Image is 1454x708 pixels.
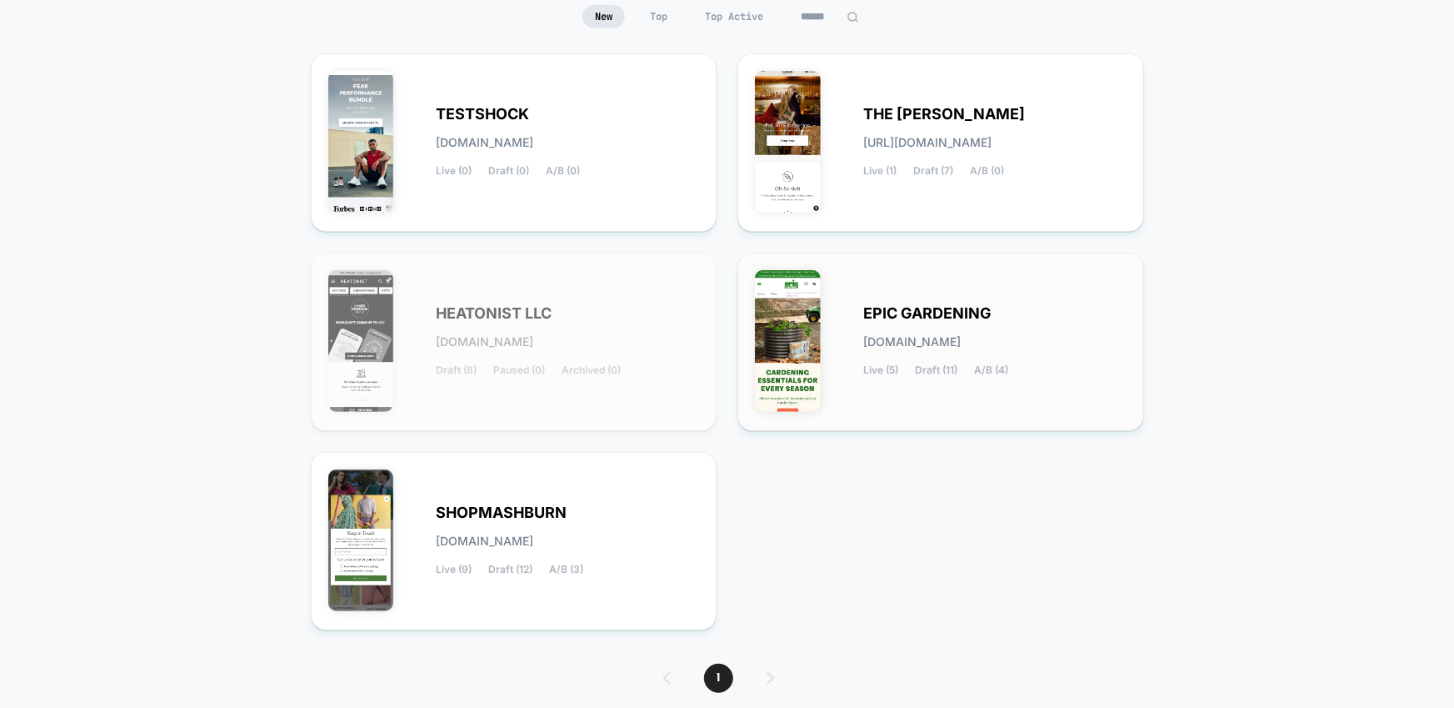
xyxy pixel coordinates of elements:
span: A/B (3) [550,564,584,575]
span: Archived (0) [562,364,622,376]
span: SHOPMASHBURN [437,507,567,519]
span: Draft (7) [913,165,953,177]
span: A/B (0) [547,165,581,177]
span: THE [PERSON_NAME] [863,108,1025,120]
span: [DOMAIN_NAME] [863,336,961,348]
span: New [582,5,625,28]
span: Draft (11) [915,364,957,376]
img: THE_LOLA_BLANKET [755,71,821,213]
span: EPIC GARDENING [863,308,992,319]
span: 1 [704,664,733,693]
img: TESTSHOCK [328,71,394,213]
span: Paused (0) [494,364,546,376]
span: [DOMAIN_NAME] [437,336,534,348]
span: Live (1) [863,165,897,177]
span: Draft (0) [489,165,530,177]
img: edit [847,11,859,23]
span: Live (0) [437,165,472,177]
span: TESTSHOCK [437,108,530,120]
span: Live (9) [437,564,472,575]
span: Live (5) [863,364,898,376]
span: Top Active [692,5,776,28]
span: A/B (0) [970,165,1004,177]
span: [URL][DOMAIN_NAME] [863,137,992,148]
span: Top [637,5,680,28]
span: HEATONIST LLC [437,308,552,319]
span: Draft (8) [437,364,477,376]
span: A/B (4) [974,364,1008,376]
span: [DOMAIN_NAME] [437,535,534,547]
img: HEATONIST_LLC [328,270,394,412]
img: EPIC_GARDENING [755,270,821,412]
span: Draft (12) [489,564,533,575]
span: [DOMAIN_NAME] [437,137,534,148]
img: SHOPMASHBURN [328,469,394,611]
